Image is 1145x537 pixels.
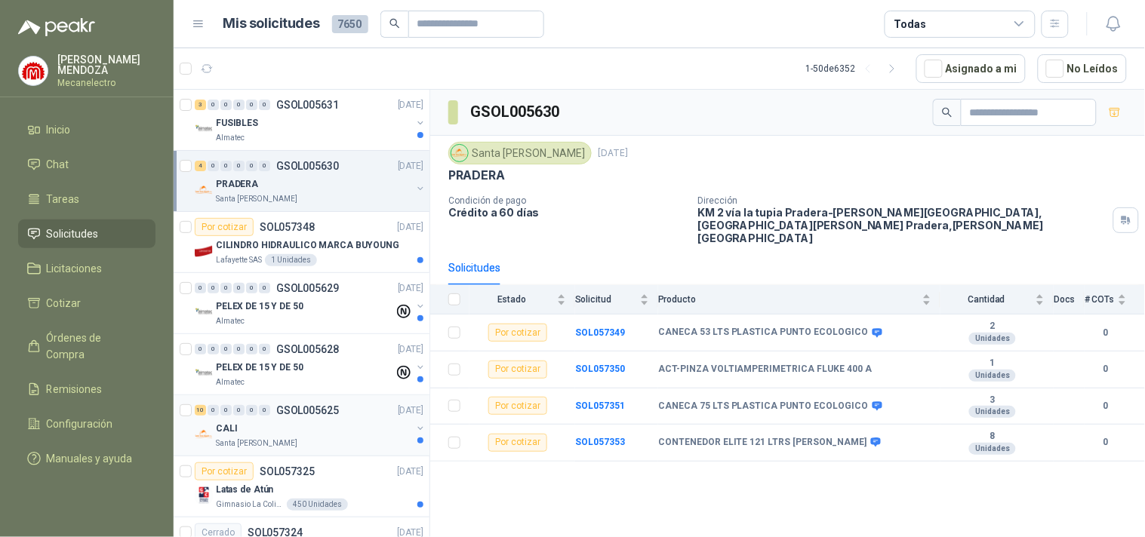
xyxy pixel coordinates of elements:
[1085,326,1127,340] b: 0
[969,333,1016,345] div: Unidades
[658,294,919,305] span: Producto
[208,405,219,416] div: 0
[259,405,270,416] div: 0
[488,361,547,379] div: Por cotizar
[398,342,423,357] p: [DATE]
[246,100,257,110] div: 0
[47,226,99,242] span: Solicitudes
[57,78,155,87] p: Mecanelectro
[398,404,423,418] p: [DATE]
[47,260,103,277] span: Licitaciones
[195,181,213,199] img: Company Logo
[195,405,206,416] div: 10
[195,157,426,205] a: 4 0 0 0 0 0 GSOL005630[DATE] Company LogoPRADERASanta [PERSON_NAME]
[658,285,940,315] th: Producto
[940,357,1045,370] b: 1
[276,344,339,354] p: GSOL005628
[216,299,303,314] p: PELEX DE 15 Y DE 50
[18,444,155,473] a: Manuales y ayuda
[260,466,315,477] p: SOL057325
[216,116,258,130] p: FUSIBLES
[47,191,80,207] span: Tareas
[195,401,426,450] a: 10 0 0 0 0 0 GSOL005625[DATE] Company LogoCALISanta [PERSON_NAME]
[658,400,869,413] b: CANECA 75 LTS PLASTICA PUNTO ECOLOGICO
[195,344,206,354] div: 0
[246,344,257,354] div: 0
[398,465,423,479] p: [DATE]
[195,100,206,110] div: 3
[220,161,232,171] div: 0
[216,315,245,327] p: Almatec
[448,167,505,183] p: PRADERA
[940,394,1045,407] b: 3
[1085,399,1127,413] b: 0
[233,100,245,110] div: 0
[1085,362,1127,376] b: 0
[469,294,554,305] span: Estado
[575,364,625,374] b: SOL057350
[1054,285,1085,315] th: Docs
[488,324,547,342] div: Por cotizar
[216,254,262,266] p: Lafayette SAS
[216,132,245,144] p: Almatec
[246,405,257,416] div: 0
[575,400,625,411] a: SOL057351
[47,295,82,311] span: Cotizar
[698,206,1107,244] p: KM 2 vía la tupia Pradera-[PERSON_NAME][GEOGRAPHIC_DATA], [GEOGRAPHIC_DATA][PERSON_NAME] Pradera ...
[448,259,500,276] div: Solicitudes
[246,283,257,293] div: 0
[195,161,206,171] div: 4
[216,483,273,497] p: Latas de Atún
[195,340,426,388] a: 0 0 0 0 0 0 GSOL005628[DATE] Company LogoPELEX DE 15 Y DE 50Almatec
[18,254,155,283] a: Licitaciones
[216,238,399,253] p: CILINDRO HIDRAULICO MARCA BUYOUNG
[575,437,625,447] b: SOL057353
[216,193,297,205] p: Santa [PERSON_NAME]
[1085,294,1115,305] span: # COTs
[220,344,232,354] div: 0
[287,499,348,511] div: 450 Unidades
[658,437,867,449] b: CONTENEDOR ELITE 121 LTRS [PERSON_NAME]
[259,100,270,110] div: 0
[216,361,303,375] p: PELEX DE 15 Y DE 50
[1085,285,1145,315] th: # COTs
[216,177,258,192] p: PRADERA
[18,185,155,213] a: Tareas
[398,159,423,173] p: [DATE]
[208,344,219,354] div: 0
[1038,54,1127,83] button: No Leídos
[575,294,637,305] span: Solicitud
[894,16,926,32] div: Todas
[174,456,429,517] a: Por cotizarSOL057325[DATE] Company LogoLatas de AtúnGimnasio La Colina450 Unidades
[265,254,317,266] div: 1 Unidades
[942,107,953,118] span: search
[940,294,1033,305] span: Cantidad
[18,375,155,404] a: Remisiones
[260,222,315,232] p: SOL057348
[940,321,1045,333] b: 2
[47,381,103,397] span: Remisiones
[233,283,245,293] div: 0
[18,289,155,318] a: Cotizar
[18,410,155,438] a: Configuración
[575,327,625,338] a: SOL057349
[47,121,71,138] span: Inicio
[195,279,426,327] a: 0 0 0 0 0 0 GSOL005629[DATE] Company LogoPELEX DE 15 Y DE 50Almatec
[940,285,1054,315] th: Cantidad
[195,425,213,443] img: Company Logo
[969,406,1016,418] div: Unidades
[18,18,95,36] img: Logo peakr
[18,150,155,179] a: Chat
[19,57,48,85] img: Company Logo
[276,100,339,110] p: GSOL005631
[195,364,213,382] img: Company Logo
[940,431,1045,443] b: 8
[916,54,1026,83] button: Asignado a mi
[195,120,213,138] img: Company Logo
[233,161,245,171] div: 0
[208,283,219,293] div: 0
[18,219,155,248] a: Solicitudes
[276,405,339,416] p: GSOL005625
[195,283,206,293] div: 0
